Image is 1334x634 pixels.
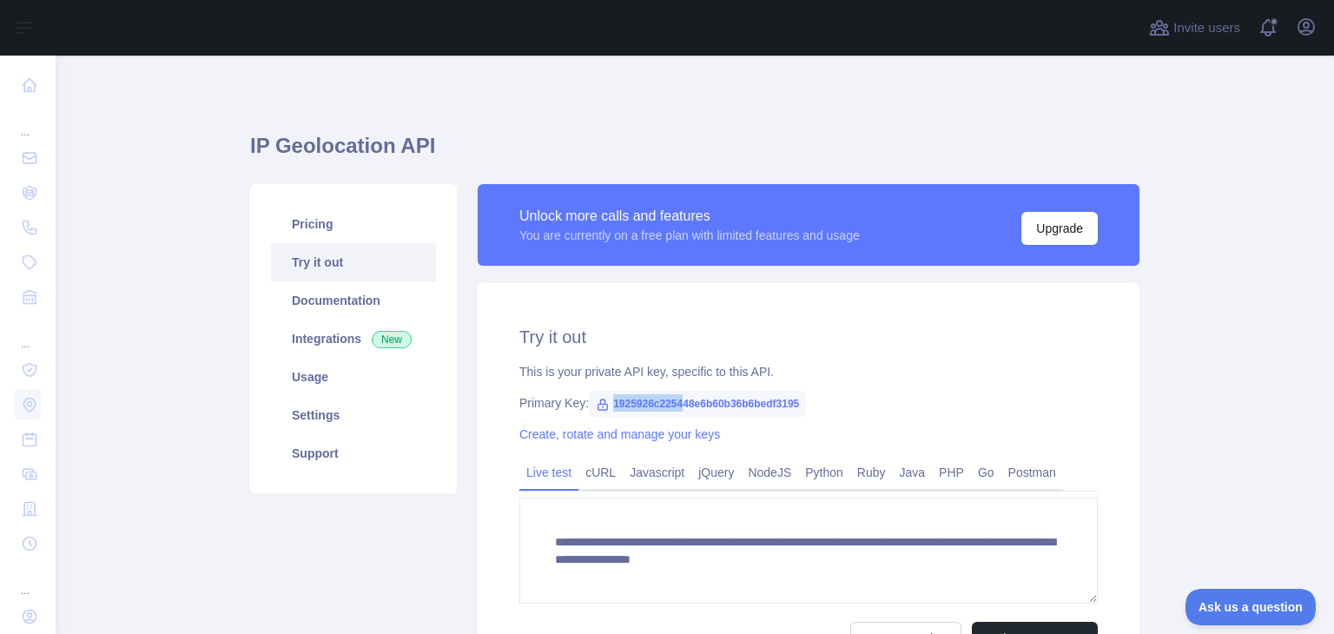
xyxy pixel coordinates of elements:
div: ... [14,563,42,598]
span: 1925926c225448e6b60b36b6bedf3195 [589,391,806,417]
a: PHP [932,459,971,486]
a: Integrations New [271,320,436,358]
a: Postman [1001,459,1063,486]
button: Invite users [1146,14,1244,42]
a: Try it out [271,243,436,281]
a: Support [271,434,436,472]
a: Java [893,459,933,486]
a: Usage [271,358,436,396]
a: Settings [271,396,436,434]
div: ... [14,104,42,139]
a: jQuery [691,459,741,486]
a: Create, rotate and manage your keys [519,427,720,441]
span: Invite users [1173,18,1240,38]
iframe: Toggle Customer Support [1185,589,1317,625]
h2: Try it out [519,325,1098,349]
a: NodeJS [741,459,798,486]
a: Python [798,459,850,486]
span: New [372,331,412,348]
a: Ruby [850,459,893,486]
a: Pricing [271,205,436,243]
a: cURL [578,459,623,486]
a: Go [971,459,1001,486]
button: Upgrade [1021,212,1098,245]
a: Javascript [623,459,691,486]
h1: IP Geolocation API [250,132,1139,174]
div: Primary Key: [519,394,1098,412]
div: This is your private API key, specific to this API. [519,363,1098,380]
div: Unlock more calls and features [519,206,860,227]
div: ... [14,316,42,351]
a: Documentation [271,281,436,320]
div: You are currently on a free plan with limited features and usage [519,227,860,244]
a: Live test [519,459,578,486]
